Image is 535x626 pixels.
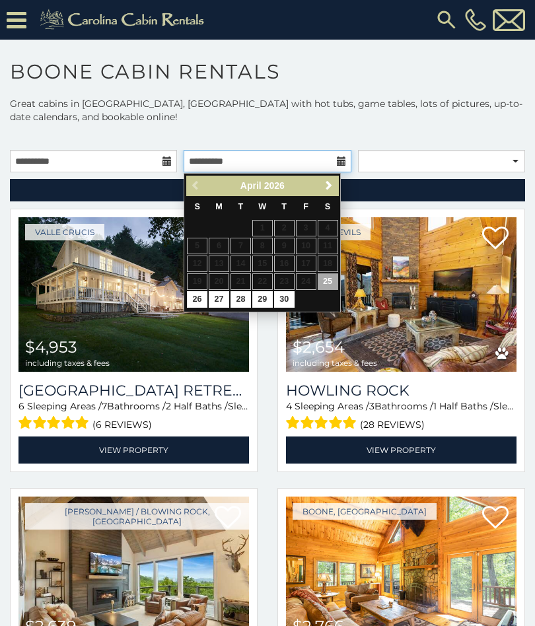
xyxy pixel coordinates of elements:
span: April [240,180,262,191]
a: [PHONE_NUMBER] [462,9,489,31]
div: Sleeping Areas / Bathrooms / Sleeps: [286,400,517,433]
span: 1 Half Baths / [433,400,493,412]
a: Next [320,178,337,194]
span: 4 [286,400,292,412]
a: 28 [231,291,251,308]
span: Saturday [325,202,330,211]
a: Add to favorites [482,225,509,253]
span: 2 Half Baths / [166,400,228,412]
a: 30 [274,291,295,308]
a: Boone, [GEOGRAPHIC_DATA] [293,503,437,520]
a: 25 [318,273,338,290]
span: Tuesday [238,202,244,211]
span: Sunday [194,202,199,211]
span: Monday [215,202,223,211]
a: Howling Rock [286,382,517,400]
span: (28 reviews) [360,416,425,433]
a: Howling Rock $2,654 including taxes & fees [286,217,517,372]
span: $2,654 [293,337,345,357]
a: 27 [209,291,229,308]
img: Khaki-logo.png [33,7,215,33]
a: RefineSearchFilters [10,179,525,201]
a: 26 [187,291,207,308]
span: Friday [303,202,308,211]
span: 3 [369,400,374,412]
span: 6 [18,400,24,412]
a: Valley Farmhouse Retreat $4,953 including taxes & fees [18,217,249,372]
a: [PERSON_NAME] / Blowing Rock, [GEOGRAPHIC_DATA] [25,503,249,530]
span: including taxes & fees [25,359,110,367]
a: Add to favorites [482,504,509,532]
span: including taxes & fees [293,359,377,367]
span: 2026 [264,180,285,191]
span: Next [324,180,334,191]
span: Thursday [281,202,287,211]
img: search-regular.svg [435,8,458,32]
a: Valle Crucis [25,224,104,240]
span: 7 [102,400,107,412]
span: $4,953 [25,337,77,357]
a: View Property [286,436,517,464]
img: Valley Farmhouse Retreat [18,217,249,372]
h3: Valley Farmhouse Retreat [18,382,249,400]
span: Wednesday [258,202,266,211]
a: [GEOGRAPHIC_DATA] Retreat [18,382,249,400]
img: Howling Rock [286,217,517,372]
span: (6 reviews) [92,416,152,433]
a: View Property [18,436,249,464]
div: Sleeping Areas / Bathrooms / Sleeps: [18,400,249,433]
a: 29 [252,291,273,308]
